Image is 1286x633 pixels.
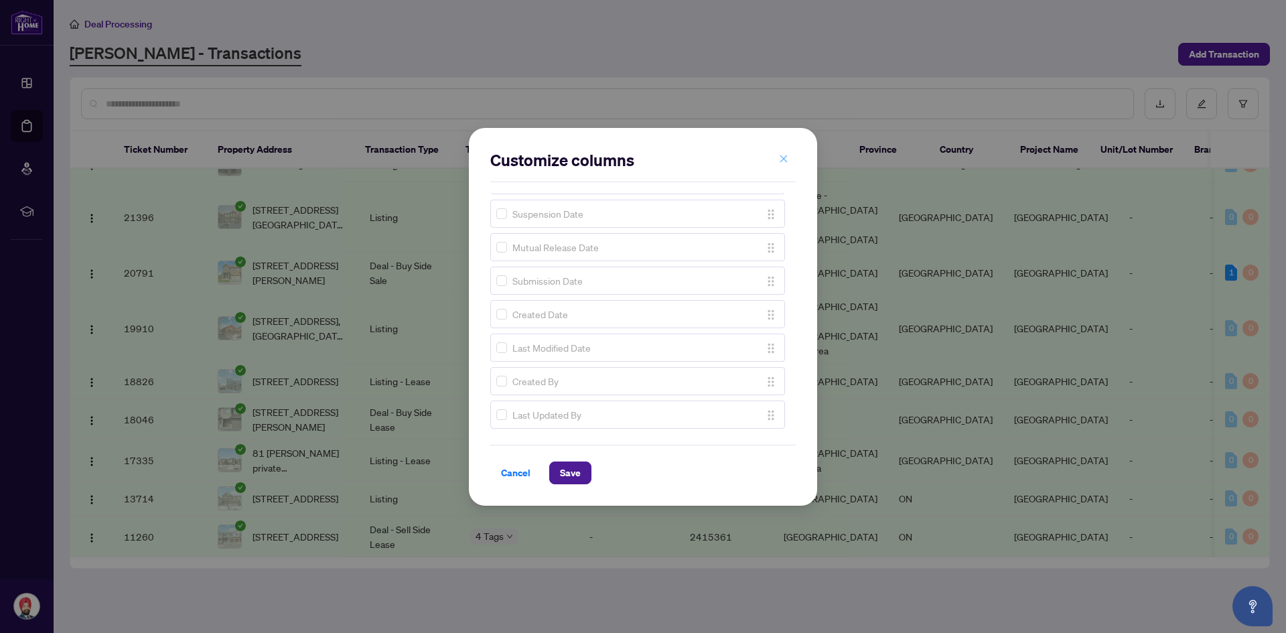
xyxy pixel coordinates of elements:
[512,240,599,255] span: Mutual Release Date
[763,407,779,423] button: Drag Icon
[763,306,779,322] button: Drag Icon
[512,273,583,288] span: Submission Date
[512,340,591,355] span: Last Modified Date
[763,340,779,356] button: Drag Icon
[763,373,779,389] button: Drag Icon
[490,462,541,484] button: Cancel
[549,462,591,484] button: Save
[779,154,788,163] span: close
[512,307,568,322] span: Created Date
[763,206,779,222] button: Drag Icon
[512,206,583,221] span: Suspension Date
[1232,586,1273,626] button: Open asap
[501,462,530,484] span: Cancel
[512,374,559,389] span: Created By
[763,239,779,255] button: Drag Icon
[490,149,796,171] h2: Customize columns
[763,273,779,289] button: Drag Icon
[560,462,581,484] span: Save
[512,407,581,422] span: Last Updated By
